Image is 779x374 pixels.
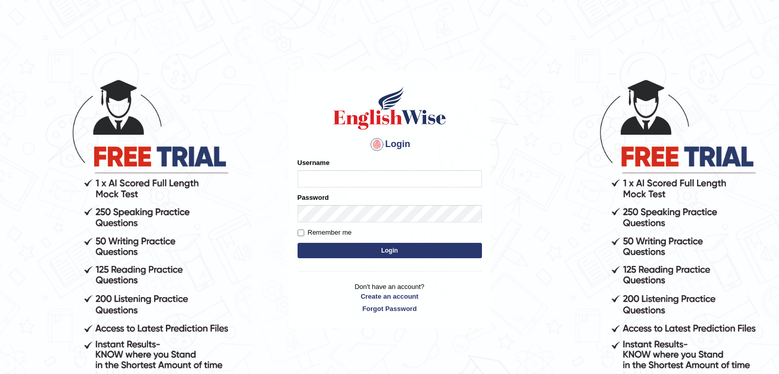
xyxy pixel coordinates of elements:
label: Username [298,158,330,168]
img: Logo of English Wise sign in for intelligent practice with AI [331,85,448,131]
button: Login [298,243,482,258]
label: Remember me [298,227,352,238]
h4: Login [298,136,482,153]
a: Forgot Password [298,304,482,314]
label: Password [298,193,329,202]
p: Don't have an account? [298,282,482,314]
a: Create an account [298,292,482,301]
input: Remember me [298,230,304,236]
